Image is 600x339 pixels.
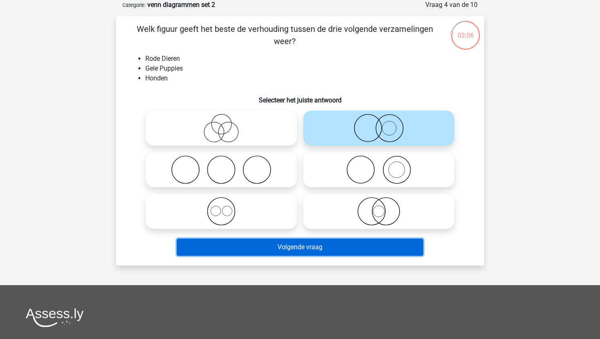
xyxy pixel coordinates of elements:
[145,73,471,83] li: Honden
[145,64,471,73] li: Gele Puppies
[177,239,424,256] button: Volgende vraag
[147,1,215,9] strong: venn diagrammen set 2
[450,20,481,40] div: 03:06
[129,23,440,47] p: Welk figuur geeft het beste de verhouding tussen de drie volgende verzamelingen weer?
[129,90,471,104] h6: Selecteer het juiste antwoord
[26,308,84,327] img: Assessly logo
[122,2,146,8] small: Categorie:
[145,54,471,64] li: Rode Dieren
